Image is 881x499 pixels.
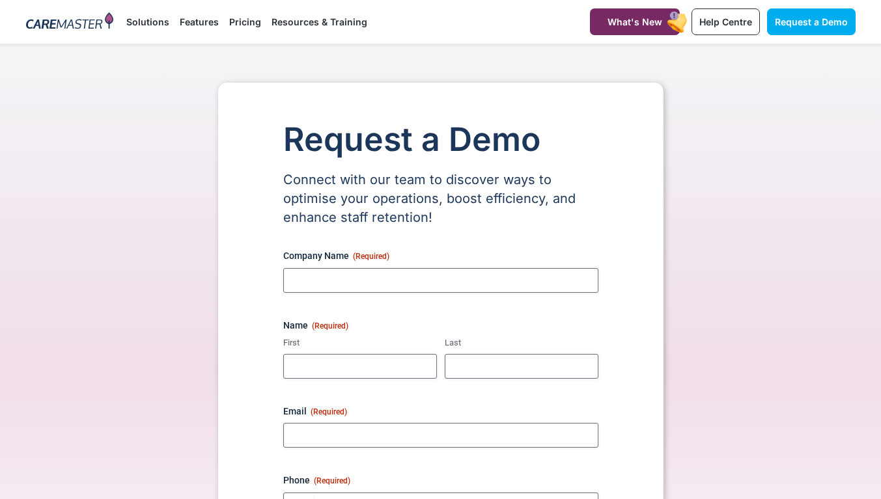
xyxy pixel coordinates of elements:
span: (Required) [311,407,347,416]
a: Request a Demo [767,8,856,35]
a: Help Centre [692,8,760,35]
span: (Required) [314,476,350,485]
span: Help Centre [699,16,752,27]
span: What's New [608,16,662,27]
label: Company Name [283,249,598,262]
span: (Required) [312,321,348,330]
label: Email [283,405,598,418]
a: What's New [590,8,680,35]
h1: Request a Demo [283,122,598,157]
label: Last [445,337,598,349]
legend: Name [283,319,348,332]
p: Connect with our team to discover ways to optimise your operations, boost efficiency, and enhance... [283,170,598,227]
img: CareMaster Logo [26,12,114,32]
span: (Required) [353,252,389,261]
label: First [283,337,437,349]
label: Phone [283,474,598,487]
span: Request a Demo [775,16,848,27]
